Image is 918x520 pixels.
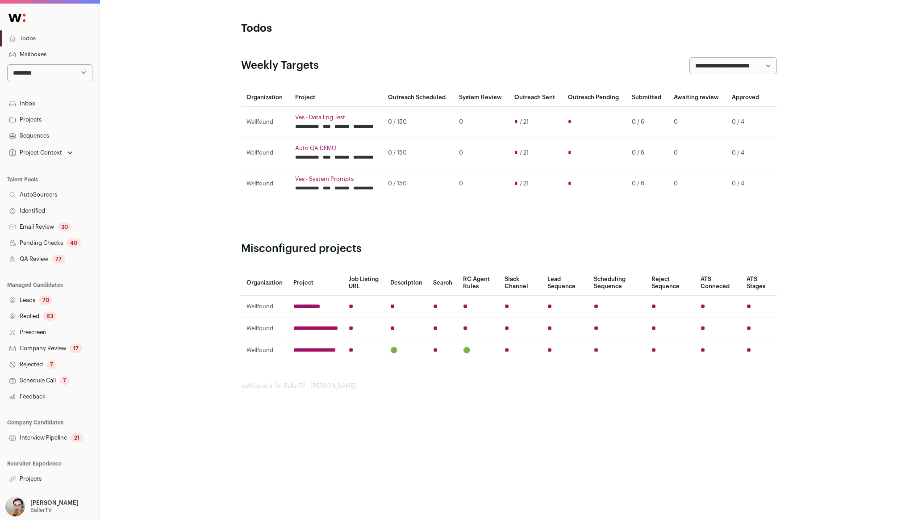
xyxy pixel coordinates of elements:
button: Open dropdown [7,147,75,159]
td: 0 [454,168,509,199]
th: Submitted [626,88,668,107]
div: 77 [52,255,65,264]
div: 7 [59,376,70,385]
th: Scheduling Sequence [588,270,646,296]
th: Project [288,270,343,296]
a: Auto QA DEMO [295,145,377,152]
div: 7 [46,360,57,369]
td: 0 / 6 [626,138,668,168]
th: Lead Sequence [542,270,588,296]
th: Reject Sequence [646,270,695,296]
th: ATS Stages [741,270,777,296]
th: Job Listing URL [343,270,385,296]
td: Wellfound [241,318,288,340]
td: 🟢 [458,340,499,361]
div: Project Context [7,149,62,156]
td: 0 / 6 [626,107,668,138]
th: RC Agent Rules [458,270,499,296]
td: 🟢 [385,340,428,361]
th: System Review [454,88,509,107]
th: Approved [726,88,766,107]
a: Ves - System Prompts [295,176,377,183]
p: [PERSON_NAME] [30,499,79,507]
button: Open dropdown [4,497,80,516]
th: Outreach Sent [509,88,562,107]
td: 0 / 4 [726,138,766,168]
img: Wellfound [4,9,30,27]
footer: wellfound:ai for BallerTV - [PERSON_NAME] [241,382,777,390]
td: 0 / 150 [383,107,454,138]
span: / 21 [520,149,529,156]
td: Wellfound [241,138,290,168]
th: Awaiting review [668,88,726,107]
td: Wellfound [241,168,290,199]
td: 0 [454,107,509,138]
div: 63 [43,312,57,321]
h2: Weekly Targets [241,59,319,73]
span: / 21 [520,180,529,187]
td: 0 / 4 [726,168,766,199]
td: 0 [454,138,509,168]
th: Outreach Scheduled [383,88,454,107]
th: Outreach Pending [563,88,626,107]
th: Slack Channel [499,270,542,296]
div: 70 [39,296,53,305]
p: BallerTV [30,507,52,514]
td: 0 [668,138,726,168]
h2: Misconfigured projects [241,242,777,256]
th: ATS Conneced [695,270,741,296]
img: 144000-medium_jpg [5,497,25,516]
td: Wellfound [241,296,288,318]
td: 0 / 4 [726,107,766,138]
span: / 21 [520,118,529,126]
td: 0 / 150 [383,138,454,168]
h1: Todos [241,21,420,36]
div: 17 [70,344,82,353]
th: Project [290,88,383,107]
a: Ves - Data Eng Test [295,114,377,121]
div: 30 [58,222,71,231]
td: Wellfound [241,340,288,361]
td: Wellfound [241,107,290,138]
td: 0 [668,107,726,138]
th: Search [428,270,458,296]
th: Description [385,270,428,296]
th: Organization [241,270,288,296]
div: 21 [71,433,83,442]
td: 0 / 150 [383,168,454,199]
td: 0 / 6 [626,168,668,199]
th: Organization [241,88,290,107]
td: 0 [668,168,726,199]
div: 40 [67,239,81,247]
